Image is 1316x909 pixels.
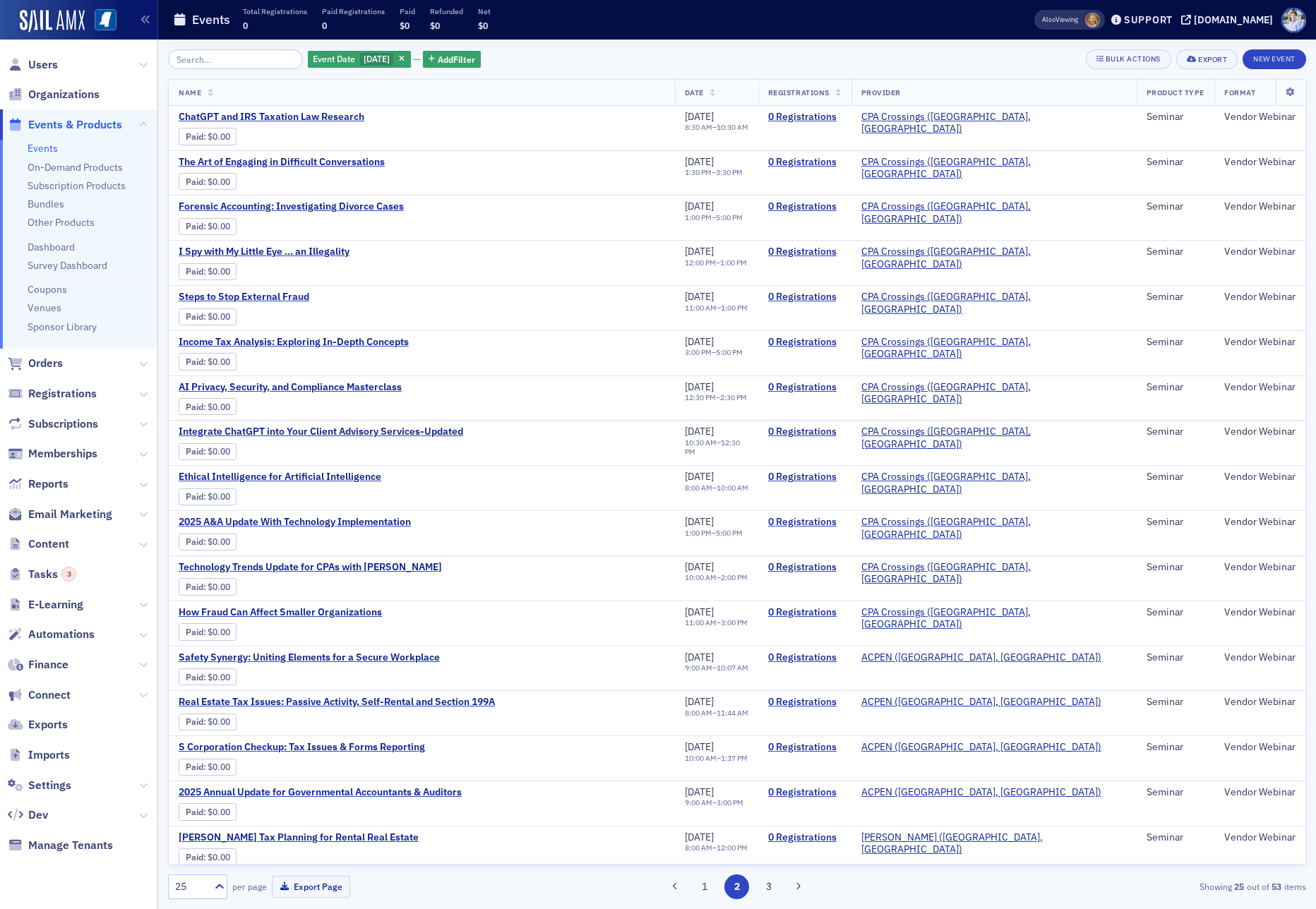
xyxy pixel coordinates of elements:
a: Registrations [8,386,97,402]
a: Orders [8,356,63,371]
span: Settings [28,778,71,793]
button: Export Page [272,876,350,898]
time: 11:00 AM [685,618,717,627]
span: Exports [28,717,68,733]
time: 11:00 AM [685,303,717,313]
a: Events & Products [8,117,122,133]
a: Coupons [28,283,67,296]
span: Content [28,536,69,552]
button: New Event [1243,49,1306,69]
span: Product Type [1147,88,1204,97]
div: Vendor Webinar [1224,336,1296,349]
div: Seminar [1147,200,1204,213]
span: Add Filter [438,53,475,66]
span: Finance [28,657,68,673]
span: [DATE] [685,380,714,393]
span: Organizations [28,87,100,102]
a: New Event [1243,52,1306,64]
div: Vendor Webinar [1224,246,1296,258]
a: Income Tax Analysis: Exploring In-Depth Concepts [179,336,416,349]
a: Survey Dashboard [28,259,107,272]
p: Paid Registrations [322,6,385,16]
span: Imports [28,747,70,763]
span: CPA Crossings (Rochester, MI) [861,336,1127,361]
div: [DOMAIN_NAME] [1194,13,1273,26]
p: Total Registrations [243,6,307,16]
span: $0.00 [208,536,230,547]
div: – [685,303,748,313]
span: CPA Crossings (Rochester, MI) [861,246,1127,270]
a: Organizations [8,87,100,102]
a: SailAMX [20,10,85,32]
div: – [685,348,743,357]
a: Settings [8,778,71,793]
div: Vendor Webinar [1224,561,1296,574]
span: [DATE] [685,606,714,618]
div: Vendor Webinar [1224,381,1296,394]
div: Seminar [1147,381,1204,394]
div: Paid: 0 - $0 [179,308,237,325]
div: Paid: 0 - $0 [179,623,237,640]
span: Ethical Intelligence for Artificial Intelligence [179,471,416,483]
span: $0.00 [208,582,230,592]
span: AI Privacy, Security, and Compliance Masterclass [179,381,416,394]
a: ACPEN ([GEOGRAPHIC_DATA], [GEOGRAPHIC_DATA]) [861,696,1101,709]
input: Search… [168,49,303,69]
a: Technology Trends Update for CPAs with [PERSON_NAME] [179,561,442,574]
a: Paid [186,852,203,862]
time: 10:00 AM [717,483,748,493]
a: Paid [186,716,203,727]
span: Dev [28,807,48,823]
div: Vendor Webinar [1224,516,1296,529]
span: Technology Trends Update for CPAs with John Higgins [179,561,442,574]
a: CPA Crossings ([GEOGRAPHIC_DATA], [GEOGRAPHIC_DATA]) [861,111,1127,136]
a: [PERSON_NAME] Tax Planning for Rental Real Estate [179,831,419,844]
a: I Spy with My Little Eye ... an Illegality [179,246,416,258]
span: $0 [430,20,440,31]
a: Venues [28,301,61,314]
div: – [685,213,743,222]
span: Tasks [28,567,76,582]
span: Profile [1281,8,1306,32]
span: Format [1224,88,1255,97]
div: Paid: 0 - $0 [179,218,237,235]
p: Refunded [430,6,463,16]
time: 12:00 PM [685,258,716,267]
div: Vendor Webinar [1224,156,1296,169]
div: Also [1042,15,1055,24]
span: CPA Crossings (Rochester, MI) [861,200,1127,225]
a: CPA Crossings ([GEOGRAPHIC_DATA], [GEOGRAPHIC_DATA]) [861,606,1127,631]
time: 1:00 PM [685,212,712,222]
a: Memberships [8,446,97,462]
a: Safety Synergy: Uniting Elements for a Secure Workplace [179,651,440,664]
div: Seminar [1147,336,1204,349]
button: AddFilter [423,51,481,68]
div: Vendor Webinar [1224,606,1296,619]
a: Paid [186,446,203,457]
a: Imports [8,747,70,763]
div: Paid: 0 - $0 [179,128,237,145]
time: 8:30 AM [685,122,712,132]
time: 10:30 AM [717,122,748,132]
div: – [685,258,747,267]
span: [DATE] [685,200,714,212]
a: CPA Crossings ([GEOGRAPHIC_DATA], [GEOGRAPHIC_DATA]) [861,246,1127,270]
a: Users [8,57,58,73]
span: [DATE] [685,470,714,483]
span: $0.00 [208,491,230,502]
span: [DATE] [685,335,714,348]
time: 1:00 PM [721,303,748,313]
a: Paid [186,402,203,412]
span: ChatGPT and IRS Taxation Law Research [179,111,416,124]
div: – [685,123,748,132]
span: Subscriptions [28,416,98,432]
a: Subscription Products [28,179,126,192]
a: 0 Registrations [768,786,842,799]
a: Dashboard [28,241,75,253]
div: Seminar [1147,561,1204,574]
span: $0.00 [208,266,230,277]
a: CPA Crossings ([GEOGRAPHIC_DATA], [GEOGRAPHIC_DATA]) [861,516,1127,541]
